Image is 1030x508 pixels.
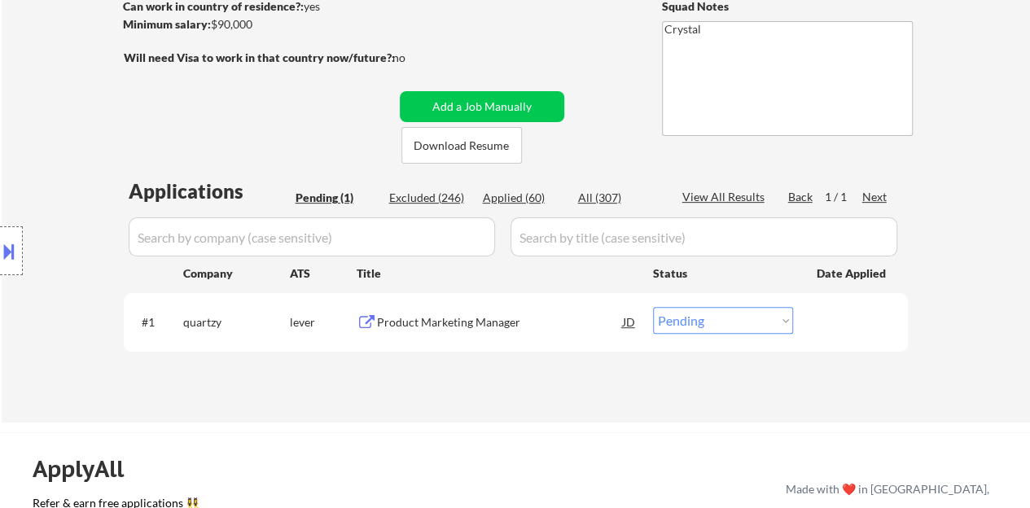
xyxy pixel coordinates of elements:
[401,127,522,164] button: Download Resume
[357,265,638,282] div: Title
[296,190,377,206] div: Pending (1)
[123,16,394,33] div: $90,000
[400,91,564,122] button: Add a Job Manually
[653,258,793,287] div: Status
[862,189,888,205] div: Next
[682,189,769,205] div: View All Results
[129,217,495,256] input: Search by company (case sensitive)
[124,50,395,64] strong: Will need Visa to work in that country now/future?:
[788,189,814,205] div: Back
[33,455,142,483] div: ApplyAll
[377,314,623,331] div: Product Marketing Manager
[123,17,211,31] strong: Minimum salary:
[621,307,638,336] div: JD
[290,314,357,331] div: lever
[290,265,357,282] div: ATS
[578,190,660,206] div: All (307)
[511,217,897,256] input: Search by title (case sensitive)
[825,189,862,205] div: 1 / 1
[389,190,471,206] div: Excluded (246)
[483,190,564,206] div: Applied (60)
[817,265,888,282] div: Date Applied
[392,50,439,66] div: no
